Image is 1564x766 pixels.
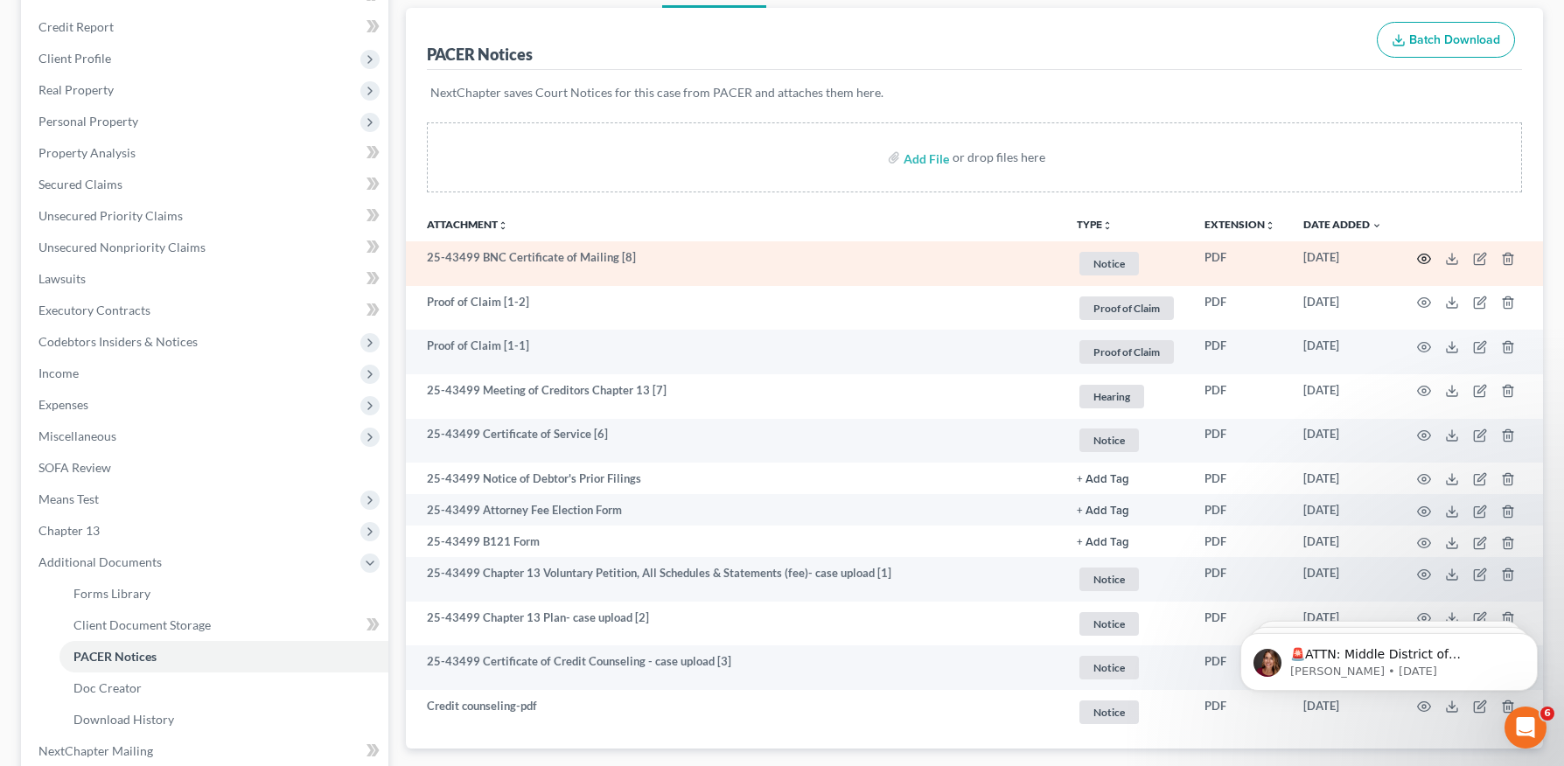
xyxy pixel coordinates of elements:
span: Forms Library [73,586,150,601]
span: Chapter 13 [38,523,100,538]
td: PDF [1190,286,1289,331]
iframe: Intercom live chat [1505,707,1547,749]
a: Client Document Storage [59,609,388,641]
td: 25-43499 Certificate of Service [6] [406,419,1063,463]
a: Extensionunfold_more [1204,218,1275,231]
td: PDF [1190,241,1289,286]
span: Miscellaneous [38,428,116,443]
td: PDF [1190,463,1289,494]
td: [DATE] [1289,494,1396,526]
button: + Add Tag [1077,505,1129,517]
a: Notice [1077,653,1176,682]
td: 25-43499 B121 Form [406,526,1063,557]
a: Credit Report [24,11,388,43]
td: 25-43499 BNC Certificate of Mailing [8] [406,241,1063,286]
iframe: Intercom notifications message [1214,596,1564,719]
button: + Add Tag [1077,537,1129,548]
span: Notice [1079,700,1139,724]
a: Notice [1077,249,1176,278]
span: Executory Contracts [38,303,150,317]
td: PDF [1190,419,1289,463]
span: Income [38,366,79,380]
span: Notice [1079,428,1139,452]
span: Expenses [38,397,88,412]
i: unfold_more [1102,220,1113,231]
i: unfold_more [1265,220,1275,231]
td: PDF [1190,330,1289,374]
button: TYPEunfold_more [1077,219,1113,231]
span: Credit Report [38,19,114,34]
span: Unsecured Priority Claims [38,208,183,223]
td: [DATE] [1289,330,1396,374]
td: PDF [1190,494,1289,526]
span: Download History [73,712,174,727]
button: + Add Tag [1077,474,1129,485]
td: 25-43499 Chapter 13 Plan- case upload [2] [406,602,1063,646]
span: Hearing [1079,385,1144,408]
a: Lawsuits [24,263,388,295]
span: Unsecured Nonpriority Claims [38,240,206,254]
span: PACER Notices [73,649,157,664]
a: PACER Notices [59,641,388,672]
div: or drop files here [953,149,1045,166]
i: unfold_more [498,220,508,231]
span: Client Profile [38,51,111,66]
span: Notice [1079,252,1139,275]
a: Date Added expand_more [1303,218,1382,231]
td: PDF [1190,645,1289,690]
a: Doc Creator [59,672,388,704]
a: Notice [1077,698,1176,727]
span: Client Document Storage [73,617,211,632]
span: Real Property [38,82,114,97]
td: PDF [1190,690,1289,735]
a: Attachmentunfold_more [427,218,508,231]
td: Proof of Claim [1-1] [406,330,1063,374]
span: Additional Documents [38,554,162,569]
td: [DATE] [1289,286,1396,331]
td: 25-43499 Chapter 13 Voluntary Petition, All Schedules & Statements (fee)- case upload [1] [406,557,1063,602]
span: Notice [1079,568,1139,591]
span: Personal Property [38,114,138,129]
button: Batch Download [1377,22,1515,59]
td: PDF [1190,374,1289,419]
td: [DATE] [1289,241,1396,286]
span: Notice [1079,656,1139,679]
i: expand_more [1372,220,1382,231]
span: Property Analysis [38,145,136,160]
a: SOFA Review [24,452,388,484]
td: PDF [1190,526,1289,557]
a: Secured Claims [24,169,388,200]
td: 25-43499 Notice of Debtor's Prior Filings [406,463,1063,494]
span: Notice [1079,612,1139,636]
a: Proof of Claim [1077,338,1176,366]
a: Forms Library [59,578,388,609]
td: PDF [1190,557,1289,602]
span: Codebtors Insiders & Notices [38,334,198,349]
div: PACER Notices [427,44,533,65]
td: 25-43499 Meeting of Creditors Chapter 13 [7] [406,374,1063,419]
a: Notice [1077,426,1176,455]
span: 6 [1540,707,1554,721]
span: Secured Claims [38,177,122,191]
a: Unsecured Nonpriority Claims [24,232,388,263]
td: [DATE] [1289,526,1396,557]
a: Unsecured Priority Claims [24,200,388,232]
a: Executory Contracts [24,295,388,326]
a: + Add Tag [1077,502,1176,519]
a: Hearing [1077,382,1176,411]
span: Means Test [38,491,99,506]
span: Doc Creator [73,680,142,695]
span: Lawsuits [38,271,86,286]
span: Proof of Claim [1079,340,1174,364]
a: + Add Tag [1077,533,1176,550]
td: [DATE] [1289,557,1396,602]
span: Proof of Claim [1079,296,1174,320]
a: + Add Tag [1077,470,1176,487]
a: Property Analysis [24,137,388,169]
a: Notice [1077,609,1176,638]
td: Credit counseling-pdf [406,690,1063,735]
